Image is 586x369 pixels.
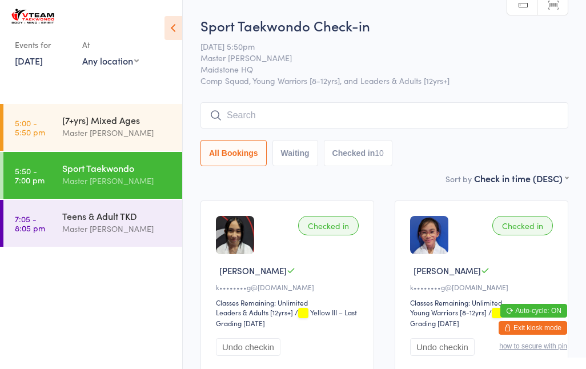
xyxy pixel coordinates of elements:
[62,114,172,126] div: [7+yrs] Mixed Ages
[200,16,568,35] h2: Sport Taekwondo Check-in
[445,173,472,185] label: Sort by
[474,172,568,185] div: Check in time (DESC)
[200,75,568,86] span: Comp Squad, Young Warriors [8-12yrs], and Leaders & Adults [12yrs+]
[216,307,293,317] div: Leaders & Adults [12yrs+]
[216,338,280,356] button: Undo checkin
[3,200,182,247] a: 7:05 -8:05 pmTeens & Adult TKDMaster [PERSON_NAME]
[216,216,254,254] img: image1716453998.png
[492,216,553,235] div: Checked in
[375,149,384,158] div: 10
[500,304,567,318] button: Auto-cycle: ON
[216,298,362,307] div: Classes Remaining: Unlimited
[3,104,182,151] a: 5:00 -5:50 pm[7+yrs] Mixed AgesMaster [PERSON_NAME]
[219,264,287,276] span: [PERSON_NAME]
[298,216,359,235] div: Checked in
[15,214,45,232] time: 7:05 - 8:05 pm
[62,162,172,174] div: Sport Taekwondo
[200,41,551,52] span: [DATE] 5:50pm
[62,222,172,235] div: Master [PERSON_NAME]
[15,35,71,54] div: Events for
[414,264,481,276] span: [PERSON_NAME]
[82,35,139,54] div: At
[410,216,448,254] img: image1716453908.png
[62,210,172,222] div: Teens & Adult TKD
[62,126,172,139] div: Master [PERSON_NAME]
[15,166,45,185] time: 5:50 - 7:00 pm
[200,102,568,129] input: Search
[200,63,551,75] span: Maidstone HQ
[3,152,182,199] a: 5:50 -7:00 pmSport TaekwondoMaster [PERSON_NAME]
[410,338,475,356] button: Undo checkin
[15,54,43,67] a: [DATE]
[324,140,392,166] button: Checked in10
[410,282,556,292] div: k••••••••g@[DOMAIN_NAME]
[200,140,267,166] button: All Bookings
[499,342,567,350] button: how to secure with pin
[216,282,362,292] div: k••••••••g@[DOMAIN_NAME]
[82,54,139,67] div: Any location
[11,9,54,24] img: VTEAM Martial Arts
[200,52,551,63] span: Master [PERSON_NAME]
[499,321,567,335] button: Exit kiosk mode
[410,307,487,317] div: Young Warriors [8-12yrs]
[62,174,172,187] div: Master [PERSON_NAME]
[272,140,318,166] button: Waiting
[410,298,556,307] div: Classes Remaining: Unlimited
[15,118,45,137] time: 5:00 - 5:50 pm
